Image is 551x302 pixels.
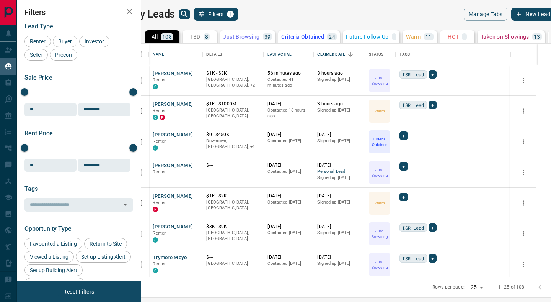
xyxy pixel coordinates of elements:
button: more [518,75,529,86]
span: + [431,224,434,231]
p: Signed up [DATE] [317,199,361,205]
div: Set up Building Alert [24,264,83,276]
p: Signed up [DATE] [317,261,361,267]
p: - [463,34,465,39]
p: Warm [375,200,385,206]
span: Investor [82,38,107,44]
div: + [429,101,437,109]
div: + [429,254,437,263]
div: + [399,162,408,171]
span: + [402,162,405,170]
p: [DATE] [267,131,310,138]
p: Criteria Obtained [370,136,390,148]
p: [GEOGRAPHIC_DATA] [206,261,260,267]
button: Trymore Moyo [153,254,187,261]
div: 25 [468,282,486,293]
button: Open [120,199,130,210]
p: [DATE] [317,193,361,199]
span: Set up Building Alert [27,267,80,273]
div: + [429,70,437,79]
div: Tags [399,44,410,65]
button: [PERSON_NAME] [153,193,193,200]
button: more [518,105,529,117]
p: Warm [375,108,385,114]
div: + [399,131,408,140]
span: + [431,101,434,109]
p: 3 hours ago [317,70,361,77]
div: Claimed Date [313,44,365,65]
div: Last Active [267,44,291,65]
p: - [393,34,395,39]
p: Toronto [206,138,260,150]
p: Just Browsing [370,228,390,240]
p: Signed up [DATE] [317,77,361,83]
div: Seller [24,49,48,61]
button: more [518,167,529,178]
p: Just Browsing [370,259,390,270]
p: Future Follow Up [346,34,388,39]
span: Renter [153,200,166,205]
div: Details [202,44,264,65]
p: Just Browsing [370,167,390,178]
p: Contacted [DATE] [267,230,310,236]
div: condos.ca [153,237,158,243]
button: more [518,259,529,270]
p: Contacted [DATE] [267,199,310,205]
button: [PERSON_NAME] [153,70,193,77]
p: 8 [205,34,208,39]
p: Rows per page: [432,284,465,291]
div: Status [365,44,396,65]
div: Renter [24,36,51,47]
span: + [402,193,405,201]
span: 1 [228,11,233,17]
p: [DATE] [267,223,310,230]
p: 24 [329,34,335,39]
p: $3K - $9K [206,223,260,230]
div: + [429,223,437,232]
span: ISR Lead [402,101,424,109]
span: Sale Price [24,74,52,81]
div: property.ca [153,207,158,212]
div: condos.ca [153,145,158,151]
div: condos.ca [153,115,158,120]
span: + [431,254,434,262]
p: TBD [190,34,201,39]
button: [PERSON_NAME] [153,101,193,108]
div: Investor [79,36,109,47]
p: Signed up [DATE] [317,138,361,144]
div: Details [206,44,222,65]
span: ISR Lead [402,254,424,262]
p: [DATE] [267,193,310,199]
p: HOT [448,34,459,39]
p: Contacted [DATE] [267,138,310,144]
div: condos.ca [153,84,158,89]
p: 3 hours ago [317,101,361,107]
div: Name [153,44,164,65]
p: Contacted [DATE] [267,169,310,175]
div: Set up Listing Alert [76,251,131,263]
button: [PERSON_NAME] [153,162,193,169]
p: Contacted 41 minutes ago [267,77,310,89]
div: Favourited a Listing [24,238,82,249]
p: [DATE] [267,162,310,169]
p: [DATE] [317,223,361,230]
p: Criteria Obtained [281,34,324,39]
p: Signed up [DATE] [317,107,361,113]
div: Claimed Date [317,44,345,65]
div: Last Active [264,44,313,65]
h2: Filters [24,8,133,17]
div: Status [369,44,383,65]
span: Seller [27,52,45,58]
button: more [518,228,529,240]
span: Renter [153,231,166,236]
span: Favourited a Listing [27,241,80,247]
span: Reactivated Account [27,281,82,287]
div: Viewed a Listing [24,251,74,263]
button: Manage Tabs [464,8,507,21]
div: + [399,193,408,201]
span: Opportunity Type [24,225,72,232]
span: Set up Listing Alert [78,254,128,260]
p: Contacted 16 hours ago [267,107,310,119]
p: $1K - $3K [206,70,260,77]
button: search button [179,9,190,19]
